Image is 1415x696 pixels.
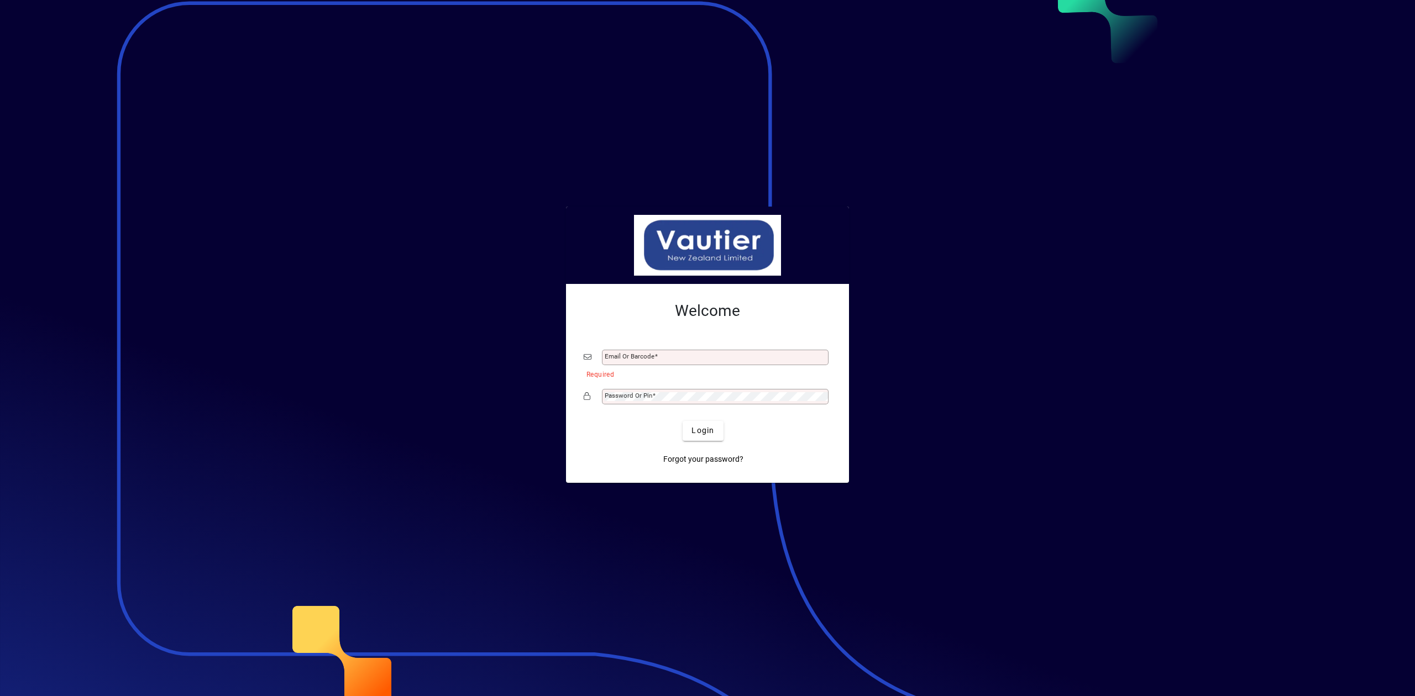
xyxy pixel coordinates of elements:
[691,425,714,436] span: Login
[663,454,743,465] span: Forgot your password?
[683,421,723,441] button: Login
[659,450,748,470] a: Forgot your password?
[586,368,822,379] mat-error: Required
[584,302,831,320] h2: Welcome
[605,352,654,360] mat-label: Email or Barcode
[605,392,652,399] mat-label: Password or Pin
